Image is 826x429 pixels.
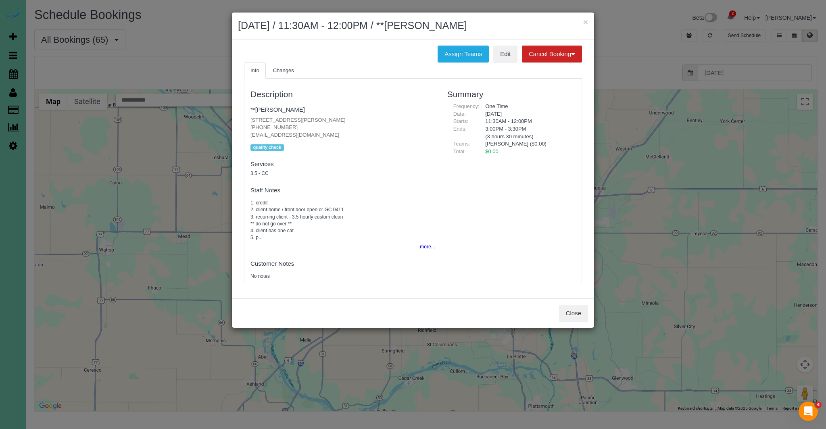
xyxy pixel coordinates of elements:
a: Info [244,62,266,79]
li: [PERSON_NAME] ($0.00) [485,140,569,148]
h4: Staff Notes [250,187,435,194]
span: Teams: [453,141,470,147]
iframe: Intercom live chat [799,402,818,421]
h4: Customer Notes [250,260,435,267]
span: Frequency: [453,103,480,109]
button: Cancel Booking [522,46,582,62]
span: Changes [273,67,294,73]
span: Ends: [453,126,467,132]
pre: No notes [250,273,435,280]
button: Assign Teams [438,46,489,62]
span: Info [250,67,259,73]
span: Total: [453,148,466,154]
button: × [583,18,588,26]
h2: [DATE] / 11:30AM - 12:00PM / **[PERSON_NAME] [238,19,588,33]
h3: Description [250,90,435,99]
span: $0.00 [485,148,499,154]
div: [DATE] [479,110,576,118]
span: quality check [250,144,284,151]
span: 4 [815,402,822,408]
a: Edit [493,46,517,62]
span: Starts: [453,118,469,124]
div: 11:30AM - 12:00PM [479,118,576,125]
a: Changes [267,62,300,79]
h5: 3.5 - CC [250,171,435,176]
h4: Services [250,161,435,168]
div: 3:00PM - 3:30PM (3 hours 30 minutes) [479,125,576,140]
pre: 1. credit 2. client home / front door open or GC 0411 3. recurring client - 3.5 hourly custom cle... [250,200,435,241]
button: more... [415,241,435,253]
p: [STREET_ADDRESS][PERSON_NAME] [PHONE_NUMBER] [EMAIL_ADDRESS][DOMAIN_NAME] [250,117,435,139]
a: **[PERSON_NAME] [250,106,305,113]
div: One Time [479,103,576,110]
h3: Summary [447,90,576,99]
span: Date: [453,111,466,117]
button: Close [559,305,588,322]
